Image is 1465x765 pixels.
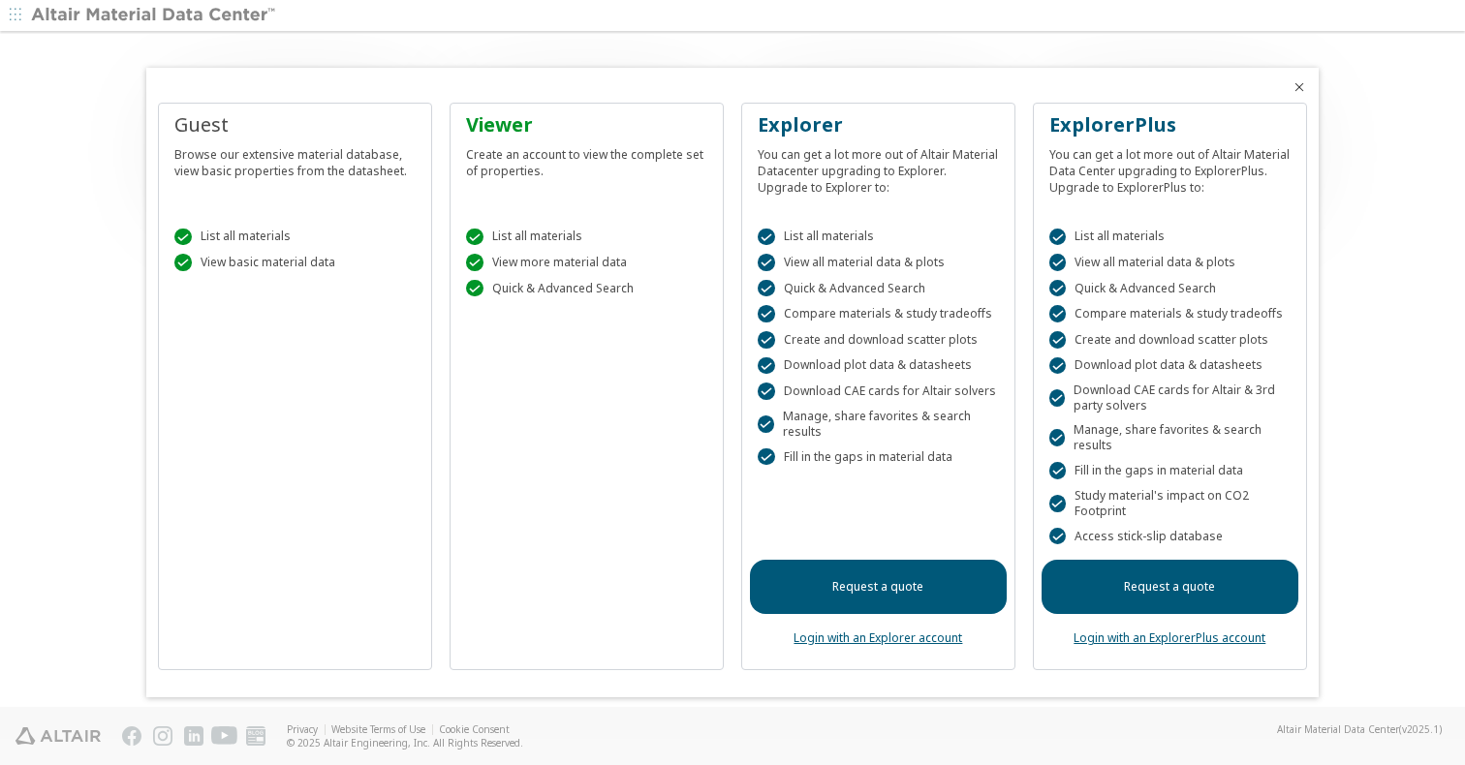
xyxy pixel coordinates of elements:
[466,254,483,271] div: 
[466,138,707,179] div: Create an account to view the complete set of properties.
[758,229,775,246] div: 
[1049,229,1067,246] div: 
[758,254,775,271] div: 
[758,280,999,297] div: Quick & Advanced Search
[758,229,999,246] div: List all materials
[1049,382,1291,413] div: Download CAE cards for Altair & 3rd party solvers
[1049,331,1291,349] div: Create and download scatter plots
[758,448,775,466] div: 
[466,280,707,297] div: Quick & Advanced Search
[1049,280,1291,297] div: Quick & Advanced Search
[758,448,999,466] div: Fill in the gaps in material data
[758,254,999,271] div: View all material data & plots
[750,560,1007,614] a: Request a quote
[758,305,775,322] div: 
[758,357,999,375] div: Download plot data & datasheets
[174,254,416,271] div: View basic material data
[1049,280,1067,297] div: 
[1049,254,1291,271] div: View all material data & plots
[1049,111,1291,138] div: ExplorerPlus
[1049,305,1291,322] div: Compare materials & study tradeoffs
[1049,495,1066,512] div: 
[1074,629,1265,646] a: Login with an ExplorerPlus account
[1049,528,1067,545] div: 
[1049,254,1067,271] div: 
[794,629,962,646] a: Login with an Explorer account
[1049,422,1291,453] div: Manage, share favorites & search results
[466,254,707,271] div: View more material data
[174,254,192,271] div: 
[1049,229,1291,246] div: List all materials
[466,229,707,246] div: List all materials
[758,357,775,375] div: 
[758,409,999,440] div: Manage, share favorites & search results
[1042,560,1298,614] a: Request a quote
[1049,331,1067,349] div: 
[466,280,483,297] div: 
[1049,462,1067,479] div: 
[466,111,707,138] div: Viewer
[758,331,775,349] div: 
[1049,462,1291,479] div: Fill in the gaps in material data
[1049,138,1291,196] div: You can get a lot more out of Altair Material Data Center upgrading to ExplorerPlus. Upgrade to E...
[758,280,775,297] div: 
[758,382,999,400] div: Download CAE cards for Altair solvers
[1049,488,1291,519] div: Study material's impact on CO2 Footprint
[758,138,999,196] div: You can get a lot more out of Altair Material Datacenter upgrading to Explorer. Upgrade to Explor...
[1049,305,1067,322] div: 
[758,382,775,400] div: 
[1292,79,1307,95] button: Close
[174,229,192,246] div: 
[758,331,999,349] div: Create and download scatter plots
[174,138,416,179] div: Browse our extensive material database, view basic properties from the datasheet.
[1049,389,1065,407] div: 
[758,111,999,138] div: Explorer
[758,415,774,433] div: 
[1049,357,1291,375] div: Download plot data & datasheets
[174,111,416,138] div: Guest
[1049,429,1066,446] div: 
[1049,528,1291,545] div: Access stick-slip database
[466,229,483,246] div: 
[758,305,999,322] div: Compare materials & study tradeoffs
[1049,357,1067,375] div: 
[174,229,416,246] div: List all materials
